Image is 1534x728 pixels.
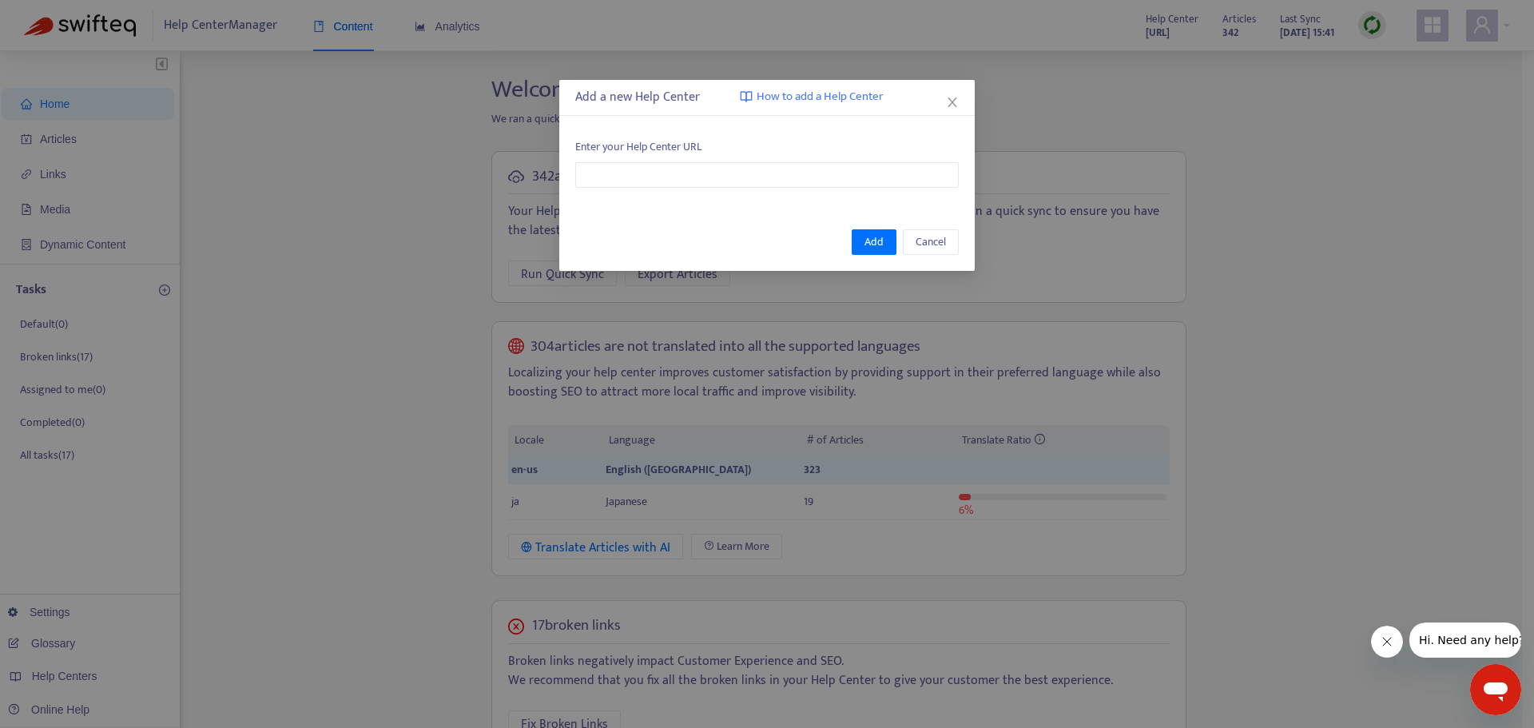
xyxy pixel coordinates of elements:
[10,11,115,24] span: Hi. Need any help?
[575,88,959,107] div: Add a new Help Center
[852,229,896,255] button: Add
[740,90,753,103] img: image-link
[575,138,959,156] span: Enter your Help Center URL
[944,93,961,111] button: Close
[903,229,959,255] button: Cancel
[740,88,884,106] a: How to add a Help Center
[916,233,946,251] span: Cancel
[757,88,884,106] span: How to add a Help Center
[1409,623,1521,658] iframe: Message from company
[946,96,959,109] span: close
[864,233,884,251] span: Add
[1470,664,1521,715] iframe: Button to launch messaging window
[1371,626,1403,658] iframe: Close message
